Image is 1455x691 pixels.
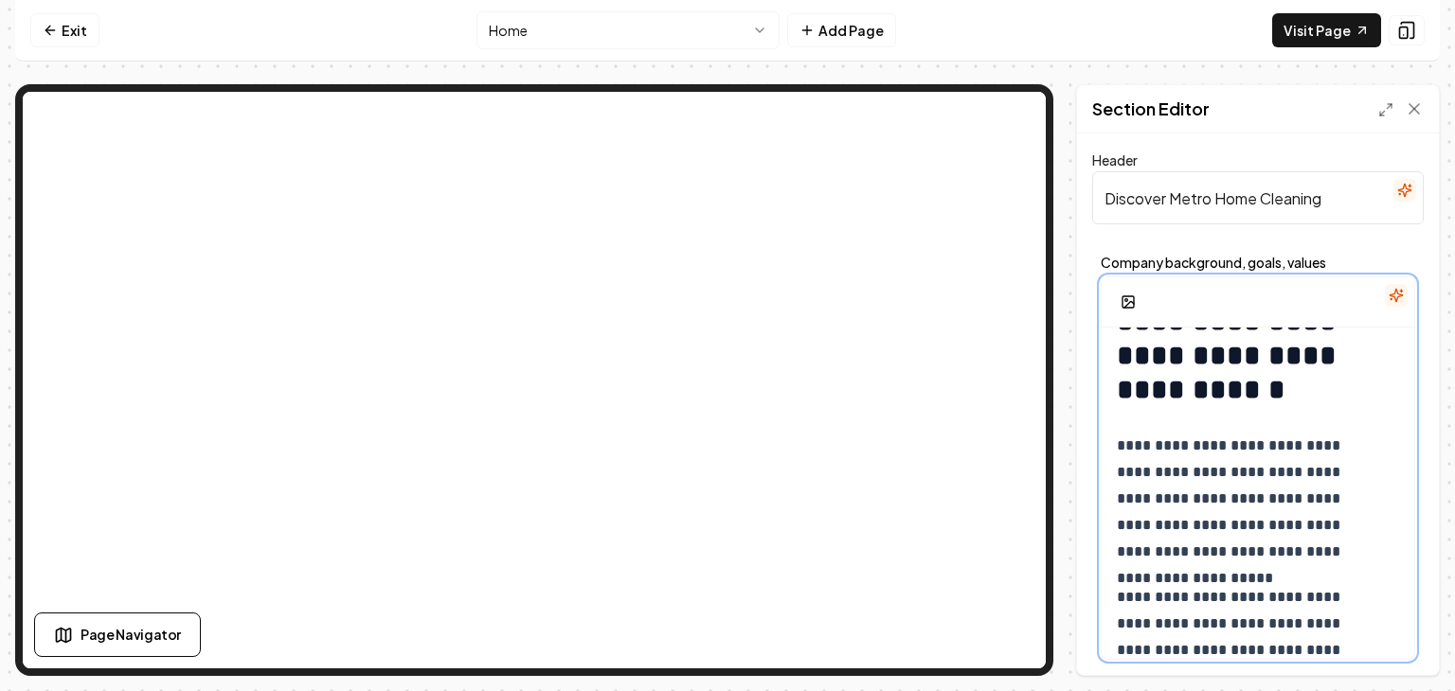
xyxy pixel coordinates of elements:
[1092,171,1424,224] input: Header
[34,612,201,657] button: Page Navigator
[1101,256,1415,269] label: Company background, goals, values
[1092,96,1210,122] h2: Section Editor
[81,625,181,645] span: Page Navigator
[1272,13,1381,47] a: Visit Page
[1109,285,1147,319] button: Add Image
[1092,151,1138,168] label: Header
[787,13,896,47] button: Add Page
[30,13,99,47] a: Exit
